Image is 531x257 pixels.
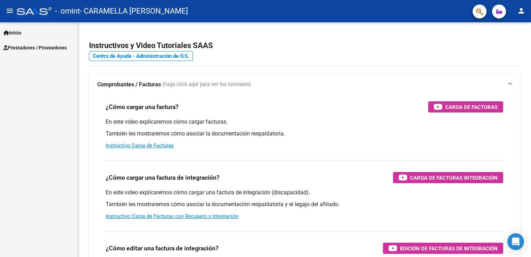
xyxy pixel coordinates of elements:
[3,44,67,52] span: Prestadores / Proveedores
[106,243,219,253] h3: ¿Cómo editar una factura de integración?
[428,101,503,112] button: Carga de Facturas
[393,172,503,183] button: Carga de Facturas Integración
[97,81,161,88] strong: Comprobantes / Facturas
[89,51,193,61] a: Centro de Ayuda - Administración de O.S.
[507,233,524,250] div: Open Intercom Messenger
[106,130,503,138] p: También les mostraremos cómo asociar la documentación respaldatoria.
[106,118,503,126] p: En este video explicaremos cómo cargar facturas.
[410,173,498,182] span: Carga de Facturas Integración
[400,244,498,253] span: Edición de Facturas de integración
[106,201,503,208] p: También les mostraremos cómo asociar la documentación respaldatoria y el legajo del afiliado.
[106,213,238,219] a: Instructivo Carga de Facturas con Recupero x Integración
[445,103,498,111] span: Carga de Facturas
[106,142,174,149] a: Instructivo Carga de Facturas
[6,7,14,15] mat-icon: menu
[80,3,188,19] span: - CARAMELLA [PERSON_NAME]
[55,3,80,19] span: - omint
[89,73,520,96] mat-expansion-panel-header: Comprobantes / Facturas (haga click aquí para ver los tutoriales)
[3,29,21,37] span: Inicio
[89,39,520,52] h2: Instructivos y Video Tutoriales SAAS
[162,81,251,88] span: (haga click aquí para ver los tutoriales)
[517,7,525,15] mat-icon: person
[383,243,503,254] button: Edición de Facturas de integración
[106,189,503,196] p: En este video explicaremos cómo cargar una factura de integración (discapacidad).
[106,102,179,112] h3: ¿Cómo cargar una factura?
[106,173,220,182] h3: ¿Cómo cargar una factura de integración?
